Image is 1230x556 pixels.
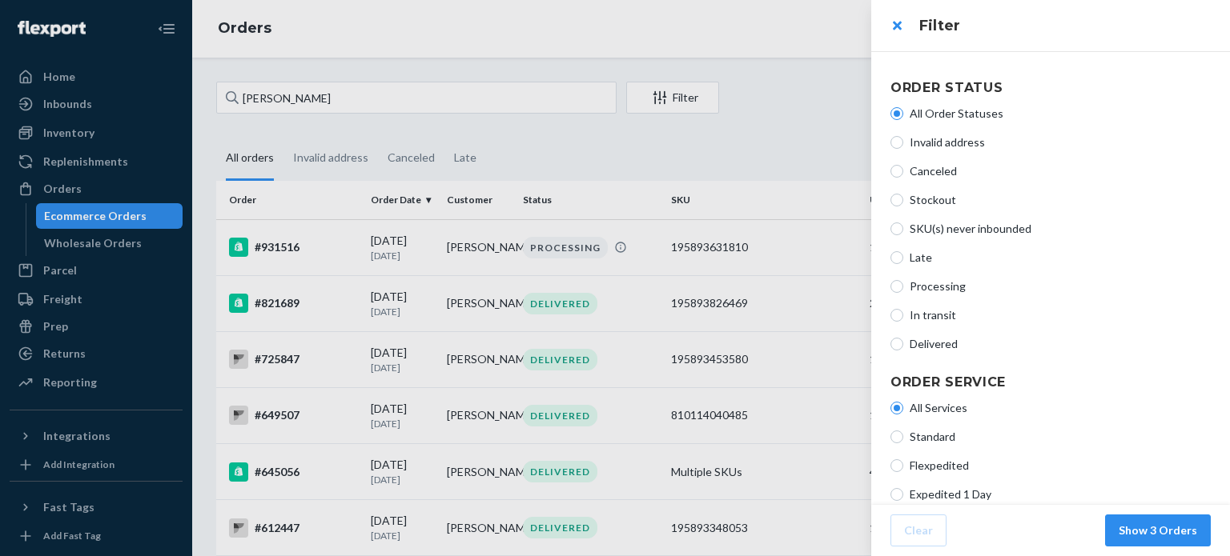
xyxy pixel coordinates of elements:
span: In transit [910,307,1211,323]
span: Expedited 1 Day [910,486,1211,502]
h4: Order Service [890,373,1211,392]
input: In transit [890,309,903,322]
input: SKU(s) never inbounded [890,222,903,235]
button: Clear [890,514,947,546]
h4: Order Status [890,78,1211,98]
button: close [881,10,913,42]
input: Stockout [890,194,903,206]
span: Invalid address [910,134,1211,150]
span: Stockout [910,192,1211,208]
span: Standard [910,429,1211,445]
h3: Filter [919,15,1211,36]
input: Standard [890,430,903,443]
input: Expedited 1 Day [890,488,903,501]
span: Flexpedited [910,458,1211,474]
span: Canceled [910,163,1211,179]
input: Invalid address [890,136,903,149]
span: Delivered [910,336,1211,352]
input: Late [890,251,903,264]
span: Late [910,250,1211,266]
button: Show 3 Orders [1105,514,1211,546]
input: Processing [890,280,903,293]
input: Flexpedited [890,459,903,472]
span: All Services [910,400,1211,416]
span: All Order Statuses [910,106,1211,122]
span: SKU(s) never inbounded [910,221,1211,237]
input: All Order Statuses [890,107,903,120]
span: Processing [910,278,1211,294]
input: Delivered [890,338,903,350]
input: Canceled [890,165,903,178]
input: All Services [890,402,903,414]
